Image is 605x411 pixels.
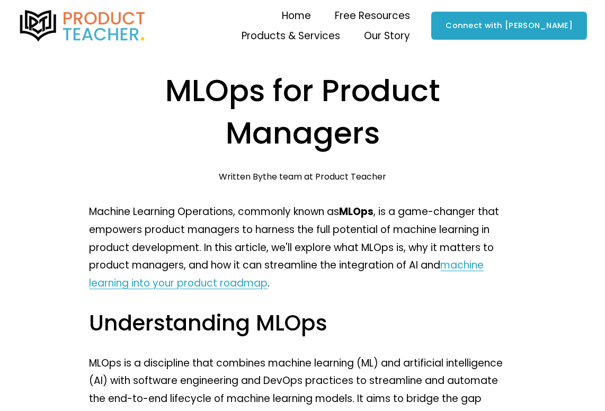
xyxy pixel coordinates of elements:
a: Home [282,6,311,25]
h1: MLOps for Product Managers [89,70,515,155]
img: Product Teacher [18,10,147,42]
a: folder dropdown [335,6,410,25]
a: folder dropdown [364,26,410,46]
div: Written By [219,172,386,182]
span: Our Story [364,27,410,45]
h2: Understanding MLOps [89,309,515,337]
a: the team at Product Teacher [263,171,386,183]
strong: MLOps [339,204,373,219]
p: Machine Learning Operations, commonly known as , is a game-changer that empowers product managers... [89,203,515,292]
span: Products & Services [242,27,340,45]
a: folder dropdown [242,26,340,46]
span: Free Resources [335,7,410,25]
a: Connect with [PERSON_NAME] [431,12,586,40]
